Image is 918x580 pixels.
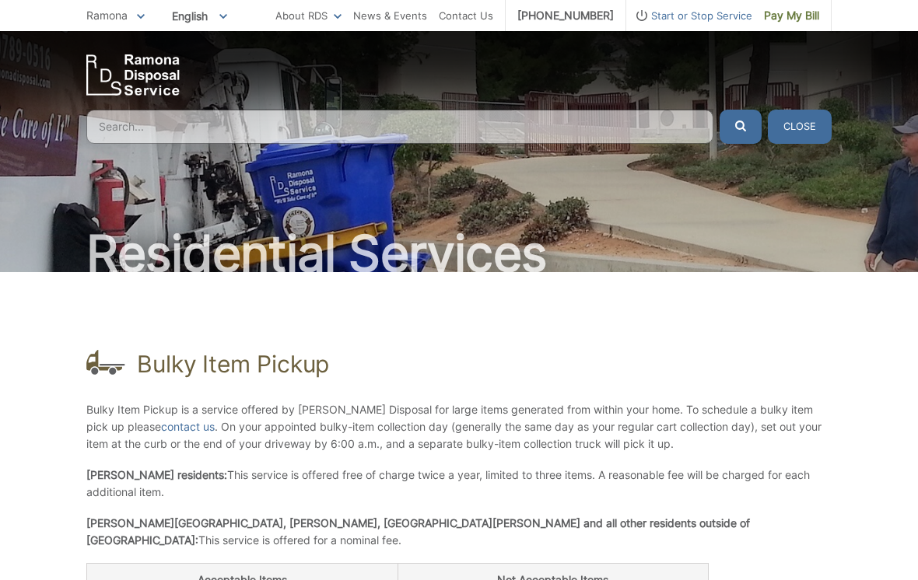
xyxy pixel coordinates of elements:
a: News & Events [353,7,427,24]
p: This service is offered for a nominal fee. [86,515,832,549]
p: Bulky Item Pickup is a service offered by [PERSON_NAME] Disposal for large items generated from w... [86,401,832,452]
strong: [PERSON_NAME] residents: [86,468,227,481]
p: This service is offered free of charge twice a year, limited to three items. A reasonable fee wil... [86,466,832,501]
a: About RDS [275,7,342,24]
button: Submit the search query. [720,110,762,144]
span: Pay My Bill [764,7,819,24]
button: Close [768,110,832,144]
a: contact us [161,418,215,435]
span: English [160,3,239,29]
input: Search [86,110,713,144]
h1: Bulky Item Pickup [137,350,329,378]
strong: [PERSON_NAME][GEOGRAPHIC_DATA], [PERSON_NAME], [GEOGRAPHIC_DATA][PERSON_NAME] and all other resid... [86,516,750,547]
a: Contact Us [439,7,493,24]
a: EDCD logo. Return to the homepage. [86,54,180,96]
h2: Residential Services [86,229,832,278]
span: Ramona [86,9,128,22]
